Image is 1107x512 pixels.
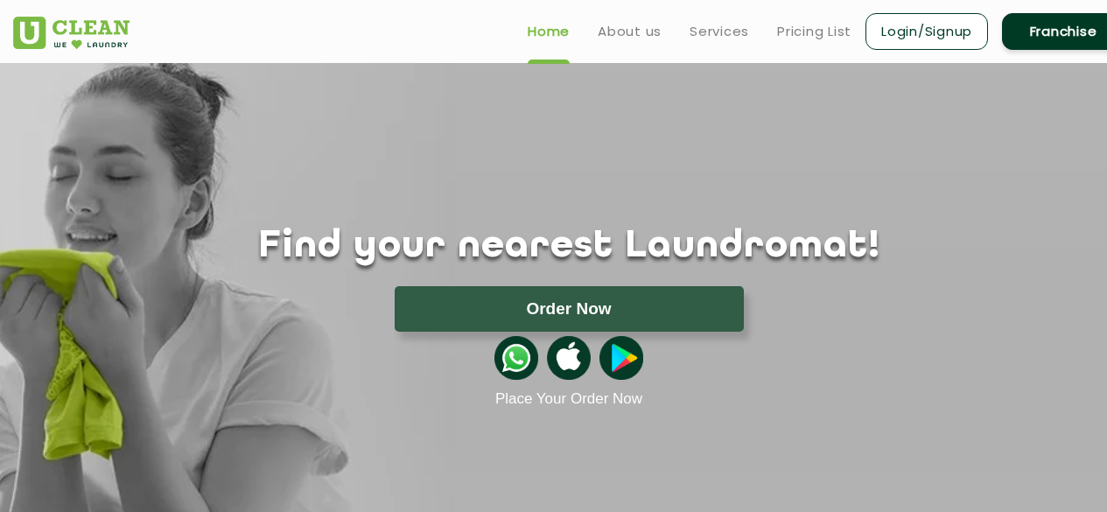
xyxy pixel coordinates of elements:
a: Services [690,21,749,42]
a: Place Your Order Now [495,390,642,408]
a: About us [598,21,662,42]
img: whatsappicon.png [494,336,538,380]
a: Home [528,21,570,42]
a: Pricing List [777,21,851,42]
a: Login/Signup [865,13,988,50]
img: UClean Laundry and Dry Cleaning [13,17,130,49]
img: playstoreicon.png [599,336,643,380]
img: apple-icon.png [547,336,591,380]
button: Order Now [395,286,744,332]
